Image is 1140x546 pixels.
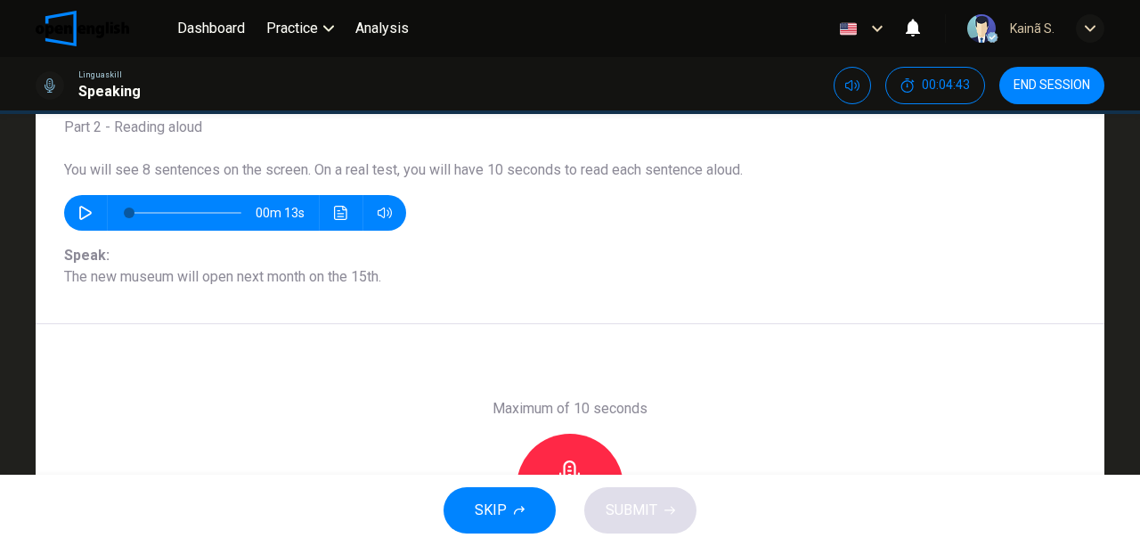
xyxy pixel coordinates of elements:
[475,498,507,523] span: SKIP
[1014,78,1090,93] span: END SESSION
[36,11,129,46] img: OpenEnglish logo
[444,487,556,534] button: SKIP
[64,161,743,178] span: You will see 8 sentences on the screen. On a real test, you will have 10 seconds to read each sen...
[64,245,1076,288] span: The new museum will open next month on the 15th.
[834,67,871,104] div: Mute
[837,22,859,36] img: en
[885,67,985,104] button: 00:04:43
[64,118,202,135] span: Part 2 - Reading aloud
[348,12,416,45] button: Analysis
[517,434,623,541] button: Record
[355,18,409,39] span: Analysis
[256,195,319,231] span: 00m 13s
[78,81,141,102] h1: Speaking
[999,67,1104,104] button: END SESSION
[64,247,110,264] b: Speak:
[36,11,170,46] a: OpenEnglish logo
[922,78,970,93] span: 00:04:43
[259,12,341,45] button: Practice
[1010,18,1054,39] div: Kainã S.
[327,195,355,231] button: Click to see the audio transcription
[78,69,122,81] span: Linguaskill
[967,14,996,43] img: Profile picture
[885,67,985,104] div: Hide
[266,18,318,39] span: Practice
[177,18,245,39] span: Dashboard
[170,12,252,45] button: Dashboard
[493,398,647,420] h6: Maximum of 10 seconds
